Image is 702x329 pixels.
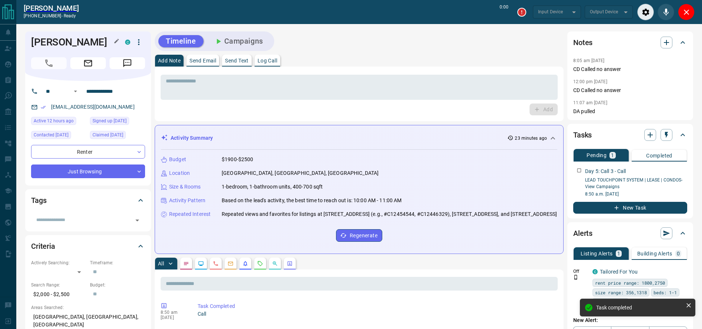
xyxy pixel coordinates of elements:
[158,261,164,266] p: All
[222,156,253,163] p: $1900-$2500
[585,177,683,189] a: LEAD TOUCHPOINT SYSTEM | LEASE | CONDOS- View Campaigns
[31,260,86,266] p: Actively Searching:
[189,58,216,63] p: Send Email
[573,108,687,115] p: DA pulled
[70,57,106,69] span: Email
[169,183,201,191] p: Size & Rooms
[125,40,130,45] div: condos.ca
[595,289,647,296] span: size range: 356,1318
[31,131,86,141] div: Tue Oct 14 2025
[198,302,555,310] p: Task Completed
[600,269,638,275] a: Tailored For You
[573,126,687,144] div: Tasks
[31,304,145,311] p: Areas Searched:
[31,288,86,301] p: $2,000 - $2,500
[573,129,592,141] h2: Tasks
[242,261,248,267] svg: Listing Alerts
[24,13,79,19] p: [PHONE_NUMBER] -
[34,131,68,139] span: Contacted [DATE]
[31,164,145,178] div: Just Browsing
[31,117,86,127] div: Tue Oct 14 2025
[31,282,86,288] p: Search Range:
[206,35,271,47] button: Campaigns
[677,251,680,256] p: 0
[198,261,204,267] svg: Lead Browsing Activity
[51,104,135,110] a: [EMAIL_ADDRESS][DOMAIN_NAME]
[573,275,578,280] svg: Push Notification Only
[31,36,114,48] h1: [PERSON_NAME]
[222,210,557,218] p: Repeated views and favorites for listings at [STREET_ADDRESS] (e.g., #C12454544, #C12446329), [ST...
[132,215,142,225] button: Open
[573,316,687,324] p: New Alert:
[678,4,695,20] div: Close
[24,4,79,13] a: [PERSON_NAME]
[93,131,123,139] span: Claimed [DATE]
[71,87,80,96] button: Open
[272,261,278,267] svg: Opportunities
[158,35,204,47] button: Timeline
[169,197,205,204] p: Activity Pattern
[573,202,687,214] button: New Task
[573,37,592,48] h2: Notes
[34,117,74,125] span: Active 12 hours ago
[573,100,607,105] p: 11:07 am [DATE]
[90,117,145,127] div: Mon Oct 13 2025
[161,131,557,145] div: Activity Summary23 minutes ago
[90,131,145,141] div: Mon Oct 13 2025
[573,58,605,63] p: 8:05 am [DATE]
[161,315,187,320] p: [DATE]
[183,261,189,267] svg: Notes
[617,251,620,256] p: 1
[596,305,683,311] div: Task completed
[637,4,654,20] div: Audio Settings
[198,310,555,318] p: Call
[64,13,76,18] span: ready
[611,153,614,158] p: 1
[228,261,234,267] svg: Emails
[573,224,687,242] div: Alerts
[31,237,145,255] div: Criteria
[110,57,145,69] span: Message
[258,58,277,63] p: Log Call
[592,269,598,274] div: condos.ca
[585,167,626,175] p: Day 5: Call 3 - Call
[222,183,323,191] p: 1-bedroom, 1-bathroom units, 400-700 sqft
[169,169,190,177] p: Location
[587,153,607,158] p: Pending
[90,282,145,288] p: Budget:
[573,65,687,73] p: CD Called no answer
[658,4,674,20] div: Mute
[500,4,508,20] p: 0:00
[31,240,55,252] h2: Criteria
[161,310,187,315] p: 8:50 am
[654,289,677,296] span: beds: 1-1
[225,58,249,63] p: Send Text
[336,229,382,242] button: Regenerate
[515,135,547,142] p: 23 minutes ago
[595,279,665,286] span: rent price range: 1800,2750
[573,268,588,275] p: Off
[169,210,211,218] p: Repeated Interest
[585,191,687,197] p: 8:50 a.m. [DATE]
[222,169,379,177] p: [GEOGRAPHIC_DATA], [GEOGRAPHIC_DATA], [GEOGRAPHIC_DATA]
[41,105,46,110] svg: Email Verified
[222,197,402,204] p: Based on the lead's activity, the best time to reach out is: 10:00 AM - 11:00 AM
[158,58,181,63] p: Add Note
[287,261,293,267] svg: Agent Actions
[31,145,145,159] div: Renter
[90,260,145,266] p: Timeframe:
[171,134,213,142] p: Activity Summary
[93,117,127,125] span: Signed up [DATE]
[573,87,687,94] p: CD Called no answer
[31,191,145,209] div: Tags
[257,261,263,267] svg: Requests
[637,251,672,256] p: Building Alerts
[573,79,607,84] p: 12:00 pm [DATE]
[581,251,613,256] p: Listing Alerts
[169,156,186,163] p: Budget
[573,34,687,51] div: Notes
[646,153,672,158] p: Completed
[213,261,219,267] svg: Calls
[31,194,46,206] h2: Tags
